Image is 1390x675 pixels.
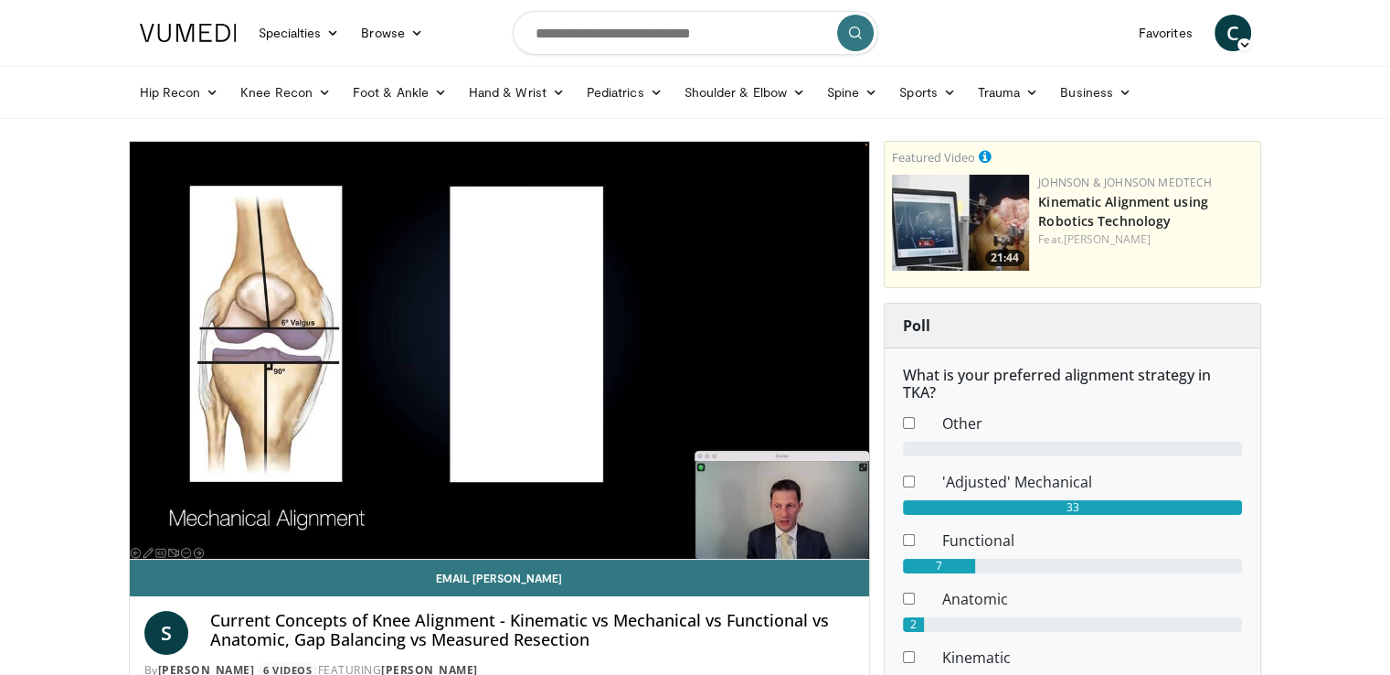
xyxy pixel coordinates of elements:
a: Spine [816,74,888,111]
a: Hand & Wrist [458,74,576,111]
a: Pediatrics [576,74,674,111]
a: Shoulder & Elbow [674,74,816,111]
small: Featured Video [892,149,975,166]
a: [PERSON_NAME] [1064,231,1151,247]
a: Hip Recon [129,74,230,111]
h4: Current Concepts of Knee Alignment - Kinematic vs Mechanical vs Functional vs Anatomic, Gap Balan... [210,611,855,650]
a: Specialties [248,15,351,51]
a: Favorites [1128,15,1204,51]
span: 21:44 [985,250,1024,266]
input: Search topics, interventions [513,11,878,55]
a: Trauma [967,74,1050,111]
a: Business [1049,74,1142,111]
a: C [1215,15,1251,51]
img: VuMedi Logo [140,24,237,42]
a: Sports [888,74,967,111]
video-js: Video Player [130,142,870,560]
h6: What is your preferred alignment strategy in TKA? [903,367,1242,402]
dd: 'Adjusted' Mechanical [928,471,1256,493]
a: Foot & Ankle [342,74,458,111]
div: Feat. [1038,231,1253,248]
a: S [144,611,188,655]
a: Email [PERSON_NAME] [130,560,870,596]
div: 7 [903,559,975,573]
dd: Anatomic [928,588,1256,610]
div: 33 [903,500,1242,515]
a: Browse [350,15,434,51]
a: Kinematic Alignment using Robotics Technology [1038,193,1208,230]
img: 85482610-0380-4aae-aa4a-4a9be0c1a4f1.150x105_q85_crop-smart_upscale.jpg [892,175,1029,271]
a: Johnson & Johnson MedTech [1038,175,1212,190]
dd: Other [928,412,1256,434]
strong: Poll [903,316,930,336]
a: 21:44 [892,175,1029,271]
dd: Functional [928,530,1256,552]
a: Knee Recon [229,74,342,111]
dd: Kinematic [928,647,1256,669]
div: 2 [903,617,924,632]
